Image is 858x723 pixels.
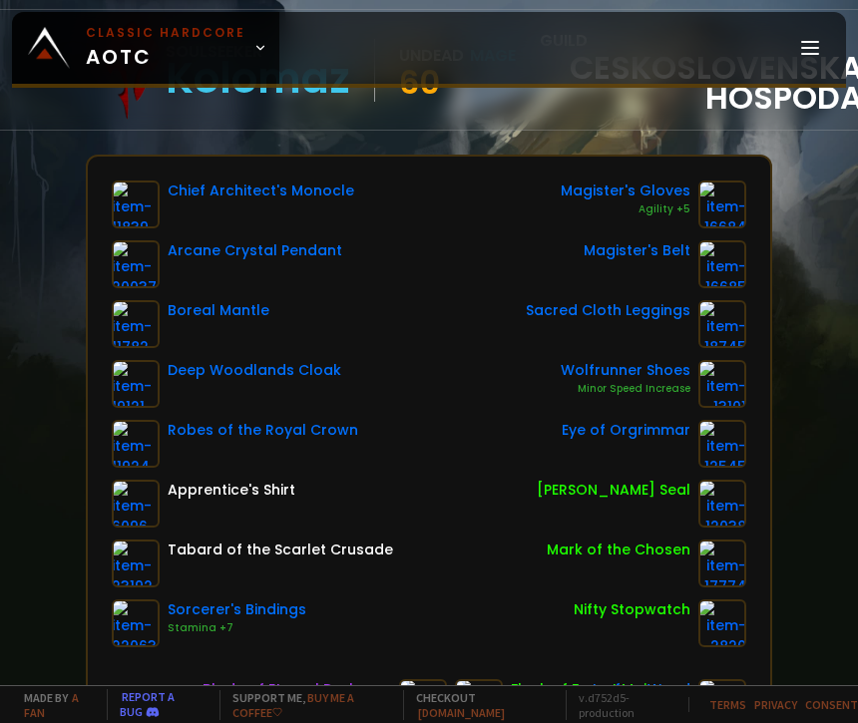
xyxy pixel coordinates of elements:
div: Magister's Belt [584,240,690,261]
img: item-16684 [698,181,746,228]
div: Boreal Mantle [168,300,269,321]
a: Consent [805,697,858,712]
div: Mark of the Chosen [547,540,690,560]
span: v. d752d5 - production [566,690,676,720]
img: item-11924 [112,420,160,468]
div: Wolfrunner Shoes [561,360,690,381]
div: [PERSON_NAME] Seal [537,480,690,501]
div: Tabard of the Scarlet Crusade [168,540,393,560]
span: Checkout [403,690,554,720]
img: item-17774 [698,540,746,587]
img: item-23192 [112,540,160,587]
img: item-12545 [698,420,746,468]
div: Minor Speed Increase [561,381,690,397]
div: Sacred Cloth Leggings [526,300,690,321]
div: Nifty Stopwatch [574,599,690,620]
span: AOTC [86,24,245,72]
img: item-2820 [698,599,746,647]
div: Agility +5 [561,201,690,217]
div: Eye of Orgrimmar [562,420,690,441]
span: Support me, [219,690,391,720]
span: Made by [12,690,95,720]
div: Sorcerer's Bindings [168,599,306,620]
a: Privacy [754,697,797,712]
div: Flask of Forest Mojo [511,679,656,700]
a: Report a bug [120,689,175,719]
img: item-22063 [112,599,160,647]
img: item-13101 [698,360,746,408]
a: Buy me a coffee [232,690,354,720]
img: item-20037 [112,240,160,288]
div: Chief Architect's Monocle [168,181,354,201]
img: item-11839 [112,181,160,228]
a: a fan [24,690,79,720]
a: Terms [709,697,746,712]
small: Classic Hardcore [86,24,245,42]
div: Kolomaz [166,64,350,94]
div: Arcane Crystal Pendant [168,240,342,261]
a: [DOMAIN_NAME] [418,705,505,720]
img: item-6096 [112,480,160,528]
img: item-19121 [112,360,160,408]
a: Classic HardcoreAOTC [12,12,279,84]
div: Robes of the Royal Crown [168,420,358,441]
div: Deep Woodlands Cloak [168,360,341,381]
img: item-16685 [698,240,746,288]
div: Apprentice's Shirt [168,480,295,501]
div: Icefury Wand [593,679,690,700]
img: item-18745 [698,300,746,348]
div: Blade of Eternal Darkness [203,679,391,700]
img: item-11782 [112,300,160,348]
img: item-12038 [698,480,746,528]
div: Magister's Gloves [561,181,690,201]
div: Stamina +7 [168,620,306,636]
